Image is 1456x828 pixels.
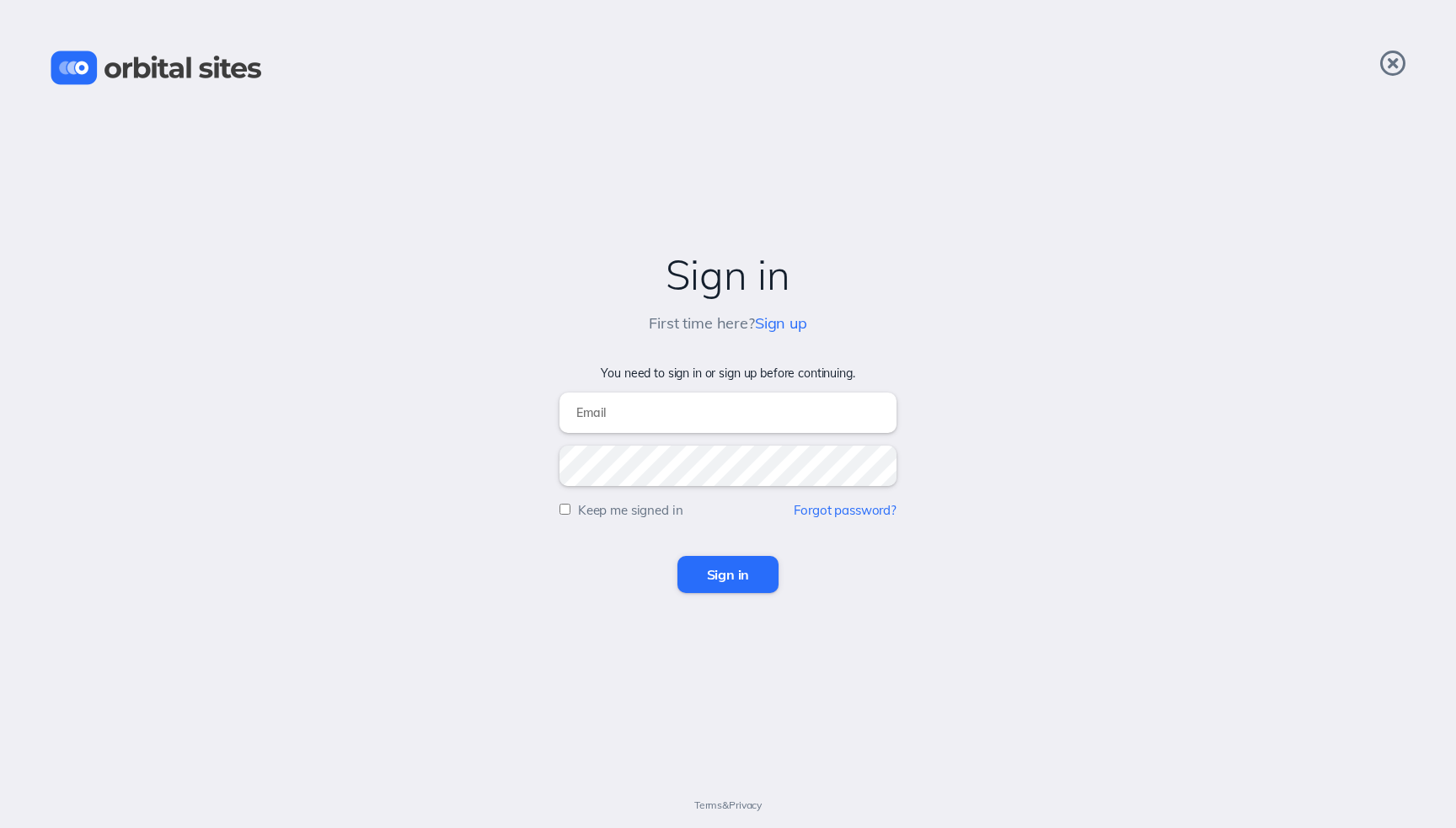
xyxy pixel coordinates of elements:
label: Keep me signed in [578,502,683,518]
form: You need to sign in or sign up before continuing. [17,366,1439,593]
a: Terms [694,799,722,811]
h5: First time here? [649,315,807,333]
h2: Sign in [17,252,1439,298]
a: Privacy [729,799,762,811]
input: Sign in [677,556,779,593]
a: Sign up [755,313,807,333]
a: Forgot password? [794,502,897,518]
img: Orbital Sites Logo [51,51,262,85]
input: Email [559,393,897,433]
